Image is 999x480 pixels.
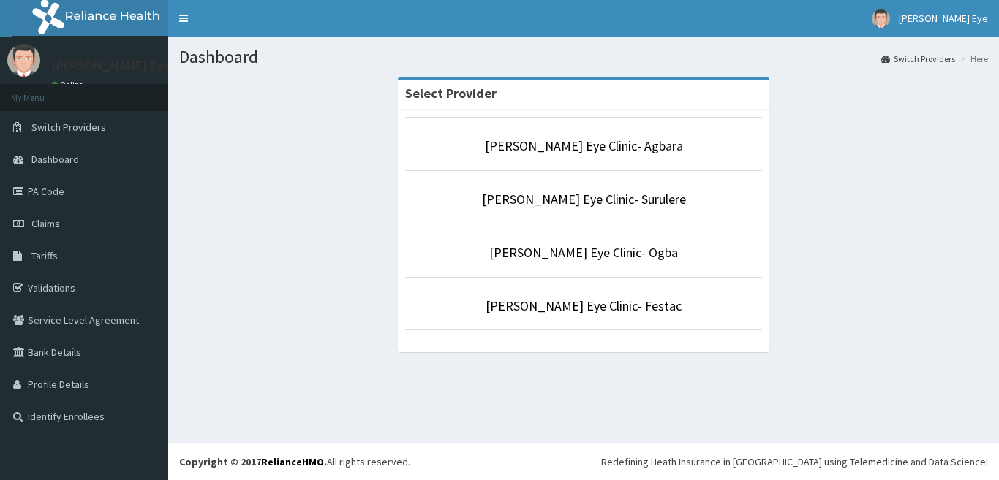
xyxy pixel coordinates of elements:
[486,297,682,314] a: [PERSON_NAME] Eye Clinic- Festac
[261,455,324,468] a: RelianceHMO
[51,80,86,90] a: Online
[485,137,683,154] a: [PERSON_NAME] Eye Clinic- Agbara
[31,217,60,230] span: Claims
[179,455,327,468] strong: Copyright © 2017 .
[7,44,40,77] img: User Image
[601,454,988,469] div: Redefining Heath Insurance in [GEOGRAPHIC_DATA] using Telemedicine and Data Science!
[168,443,999,480] footer: All rights reserved.
[899,12,988,25] span: [PERSON_NAME] Eye
[957,53,988,65] li: Here
[482,191,686,207] a: [PERSON_NAME] Eye Clinic- Surulere
[31,153,79,166] span: Dashboard
[872,9,890,28] img: User Image
[31,249,58,262] span: Tariffs
[881,53,955,65] a: Switch Providers
[405,85,497,102] strong: Select Provider
[51,59,170,72] p: [PERSON_NAME] Eye
[179,47,988,66] h1: Dashboard
[489,244,678,261] a: [PERSON_NAME] Eye Clinic- Ogba
[31,121,106,134] span: Switch Providers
